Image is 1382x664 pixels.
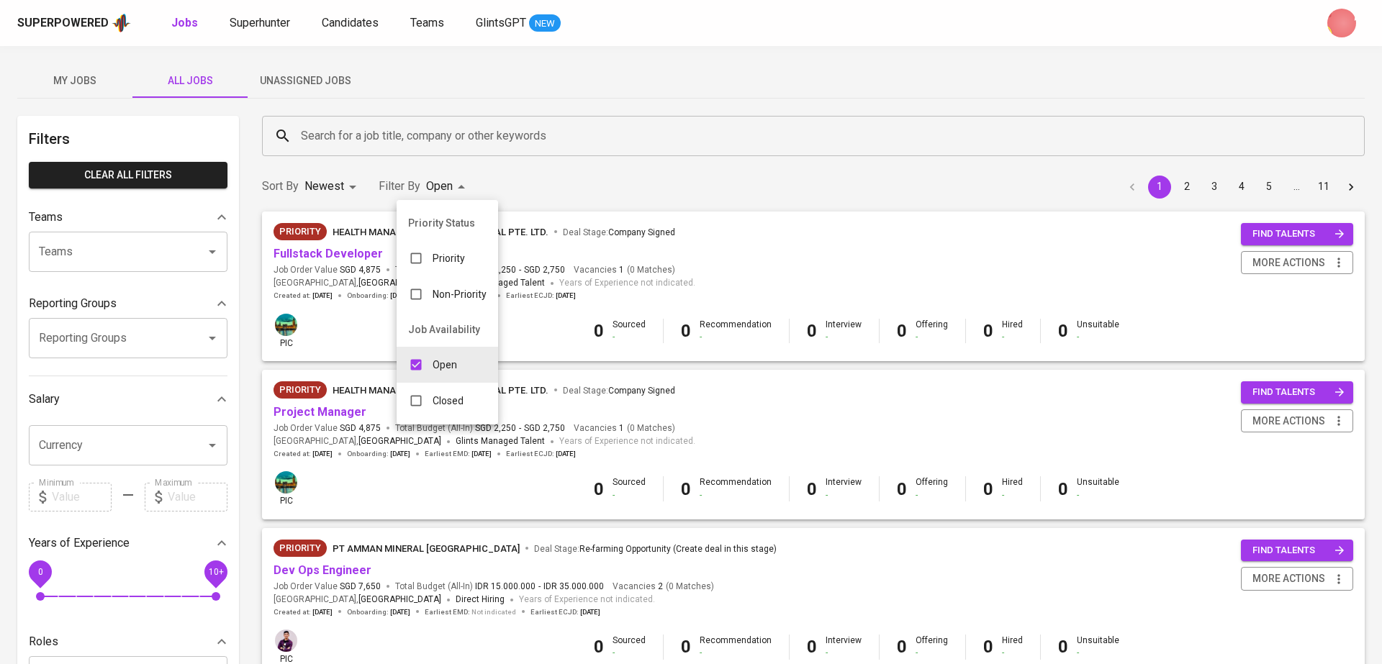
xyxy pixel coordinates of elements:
[433,394,464,408] p: Closed
[397,206,498,240] li: Priority Status
[397,312,498,347] li: Job Availability
[433,358,457,372] p: Open
[433,287,487,301] p: Non-Priority
[433,251,465,265] p: Priority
